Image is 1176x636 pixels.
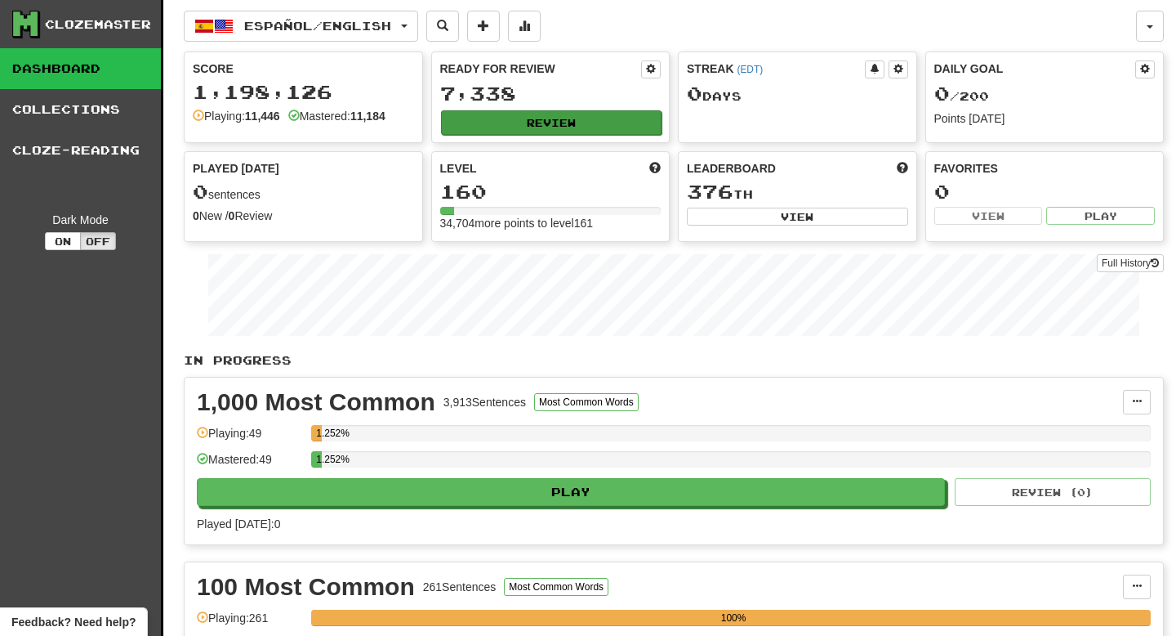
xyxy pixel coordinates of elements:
[504,578,608,596] button: Most Common Words
[934,181,1156,202] div: 0
[934,207,1043,225] button: View
[1097,254,1164,272] a: Full History
[687,82,702,105] span: 0
[955,478,1151,506] button: Review (0)
[193,208,414,224] div: New / Review
[423,579,497,595] div: 261 Sentences
[193,60,414,77] div: Score
[687,60,865,77] div: Streak
[426,11,459,42] button: Search sentences
[197,517,280,531] span: Played [DATE]: 0
[197,478,945,506] button: Play
[45,16,151,33] div: Clozemaster
[288,108,385,124] div: Mastered:
[534,393,639,411] button: Most Common Words
[934,82,950,105] span: 0
[245,110,280,123] strong: 11,446
[443,394,526,410] div: 3,913 Sentences
[11,614,136,630] span: Open feedback widget
[687,208,908,226] button: View
[687,181,908,203] div: th
[193,108,280,124] div: Playing:
[197,425,303,452] div: Playing: 49
[934,89,989,103] span: / 200
[184,352,1164,369] p: In Progress
[197,390,435,414] div: 1,000 Most Common
[350,110,385,123] strong: 11,184
[1046,207,1155,225] button: Play
[193,209,199,222] strong: 0
[193,160,279,177] span: Played [DATE]
[440,160,477,177] span: Level
[316,425,322,441] div: 1.252%
[316,610,1151,626] div: 100%
[440,83,661,104] div: 7,338
[197,575,415,599] div: 100 Most Common
[467,11,500,42] button: Add sentence to collection
[934,110,1156,127] div: Points [DATE]
[193,180,208,203] span: 0
[12,212,149,228] div: Dark Mode
[80,232,116,250] button: Off
[934,160,1156,177] div: Favorites
[649,160,661,177] span: Score more points to level up
[193,181,414,203] div: sentences
[197,451,303,478] div: Mastered: 49
[508,11,541,42] button: More stats
[440,215,661,231] div: 34,704 more points to level 161
[316,451,322,468] div: 1.252%
[244,19,391,33] span: Español / English
[737,64,763,75] a: (EDT)
[440,60,642,77] div: Ready for Review
[687,160,776,177] span: Leaderboard
[440,181,661,202] div: 160
[441,110,662,135] button: Review
[687,180,733,203] span: 376
[934,60,1136,78] div: Daily Goal
[687,83,908,105] div: Day s
[897,160,908,177] span: This week in points, UTC
[45,232,81,250] button: On
[229,209,235,222] strong: 0
[193,82,414,102] div: 1,198,126
[184,11,418,42] button: Español/English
